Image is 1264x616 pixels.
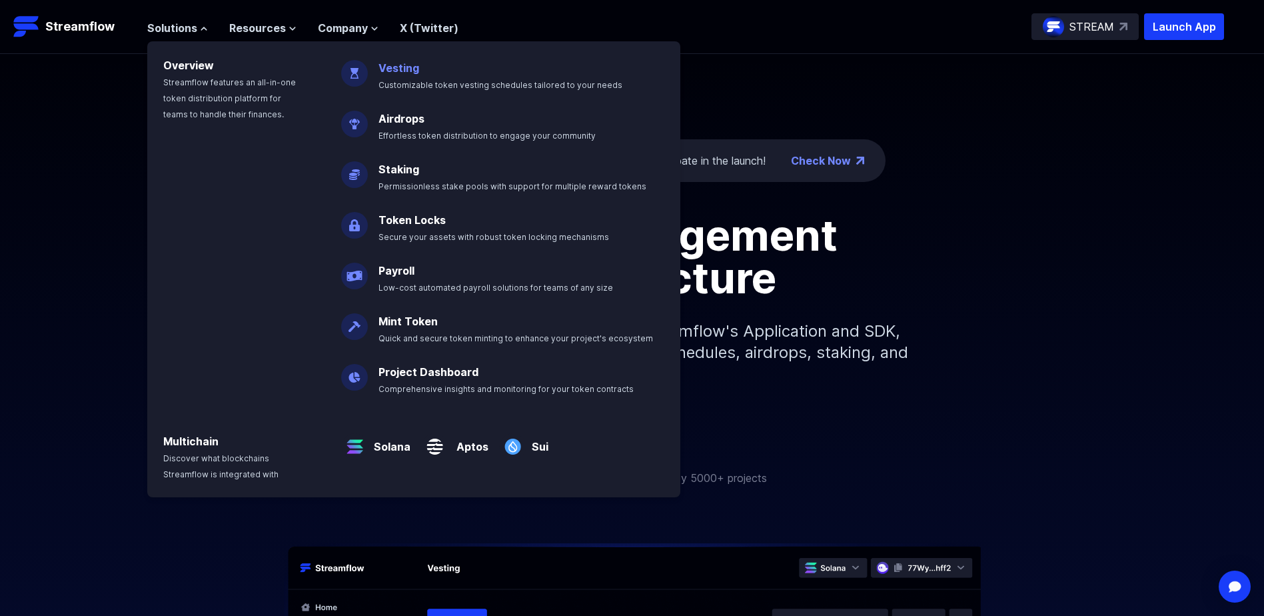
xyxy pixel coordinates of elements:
[1219,571,1251,603] div: Open Intercom Messenger
[163,59,214,72] a: Overview
[421,423,448,460] img: Aptos
[791,153,851,169] a: Check Now
[341,353,368,391] img: Project Dashboard
[341,100,368,137] img: Airdrops
[13,13,134,40] a: Streamflow
[341,423,368,460] img: Solana
[400,21,458,35] a: X (Twitter)
[634,470,767,486] p: Trusted by 5000+ projects
[448,428,488,455] a: Aptos
[163,77,296,119] span: Streamflow features an all-in-one token distribution platform for teams to handle their finances.
[378,112,424,125] a: Airdrops
[1144,13,1224,40] button: Launch App
[318,20,378,36] button: Company
[378,213,446,227] a: Token Locks
[341,303,368,340] img: Mint Token
[378,283,613,293] span: Low-cost automated payroll solutions for teams of any size
[856,157,864,165] img: top-right-arrow.png
[1031,13,1139,40] a: STREAM
[341,49,368,87] img: Vesting
[229,20,297,36] button: Resources
[45,17,115,36] p: Streamflow
[341,252,368,289] img: Payroll
[1119,23,1127,31] img: top-right-arrow.svg
[378,232,609,242] span: Secure your assets with robust token locking mechanisms
[378,80,622,90] span: Customizable token vesting schedules tailored to your needs
[163,435,219,448] a: Multichain
[499,423,526,460] img: Sui
[1069,19,1114,35] p: STREAM
[378,181,646,191] span: Permissionless stake pools with support for multiple reward tokens
[341,201,368,239] img: Token Locks
[163,453,279,479] span: Discover what blockchains Streamflow is integrated with
[378,131,596,141] span: Effortless token distribution to engage your community
[378,264,414,277] a: Payroll
[229,20,286,36] span: Resources
[147,20,208,36] button: Solutions
[13,13,40,40] img: Streamflow Logo
[378,365,478,379] a: Project Dashboard
[526,428,548,455] a: Sui
[1043,16,1064,37] img: streamflow-logo-circle.png
[341,151,368,188] img: Staking
[147,20,197,36] span: Solutions
[368,428,410,455] a: Solana
[378,315,438,328] a: Mint Token
[378,384,634,394] span: Comprehensive insights and monitoring for your token contracts
[378,61,419,75] a: Vesting
[318,20,368,36] span: Company
[378,163,419,176] a: Staking
[378,333,653,343] span: Quick and secure token minting to enhance your project's ecosystem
